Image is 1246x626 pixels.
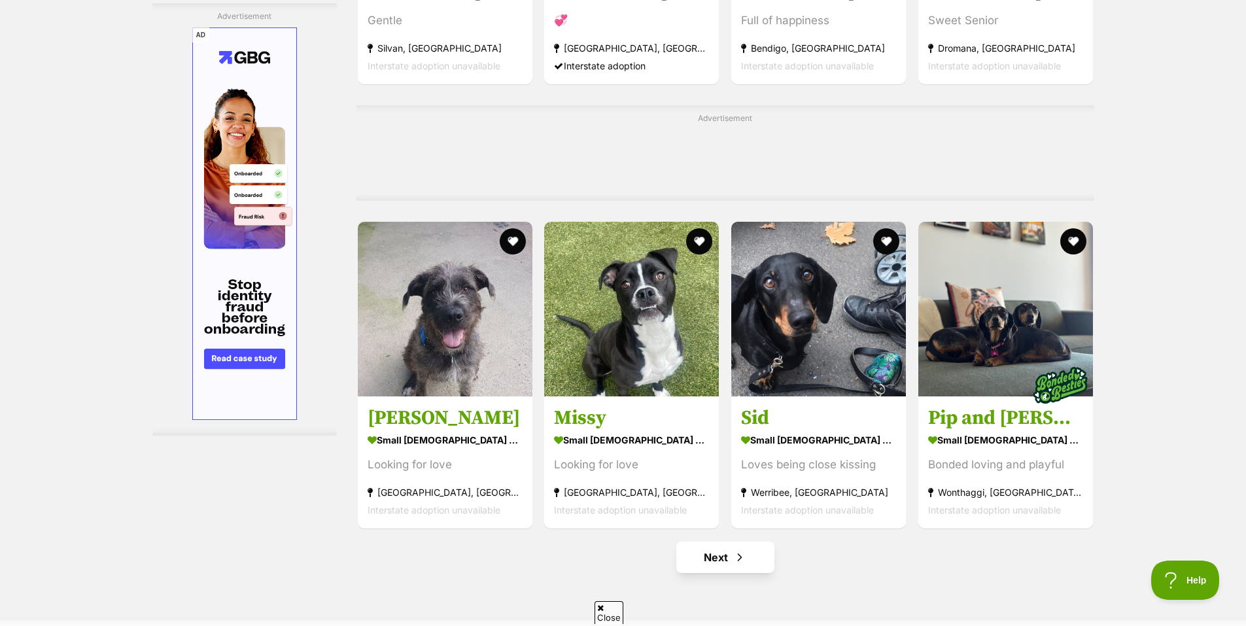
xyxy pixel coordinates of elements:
[368,456,523,474] div: Looking for love
[356,542,1094,573] nav: Pagination
[676,542,774,573] a: Next page
[741,504,874,515] span: Interstate adoption unavailable
[152,3,337,436] div: Advertisement
[928,504,1061,515] span: Interstate adoption unavailable
[368,406,523,430] h3: [PERSON_NAME]
[462,1,475,10] img: iconc.png
[741,12,896,29] div: Full of happiness
[741,60,874,71] span: Interstate adoption unavailable
[554,12,709,29] div: 💞
[554,504,687,515] span: Interstate adoption unavailable
[464,1,475,12] img: consumer-privacy-logo.png
[928,12,1083,29] div: Sweet Senior
[1151,561,1220,600] iframe: Help Scout Beacon - Open
[928,39,1083,57] strong: Dromana, [GEOGRAPHIC_DATA]
[731,222,906,396] img: Sid - Dachshund (Miniature Smooth Haired) Dog
[368,430,523,449] strong: small [DEMOGRAPHIC_DATA] Dog
[356,105,1094,201] div: Advertisement
[741,483,896,501] strong: Werribee, [GEOGRAPHIC_DATA]
[244,422,245,423] iframe: Advertisement
[741,406,896,430] h3: Sid
[873,228,899,254] button: favourite
[554,430,709,449] strong: small [DEMOGRAPHIC_DATA] Dog
[918,222,1093,396] img: Pip and Kevin - Dachshund (Miniature Smooth Haired) Dog
[192,27,209,43] span: AD
[554,456,709,474] div: Looking for love
[499,228,525,254] button: favourite
[741,430,896,449] strong: small [DEMOGRAPHIC_DATA] Dog
[554,483,709,501] strong: [GEOGRAPHIC_DATA], [GEOGRAPHIC_DATA]
[554,39,709,57] strong: [GEOGRAPHIC_DATA], [GEOGRAPHIC_DATA]
[358,222,532,396] img: Sally - Irish Wolfhound Dog
[554,406,709,430] h3: Missy
[358,396,532,529] a: [PERSON_NAME] small [DEMOGRAPHIC_DATA] Dog Looking for love [GEOGRAPHIC_DATA], [GEOGRAPHIC_DATA] ...
[595,601,623,624] span: Close
[1028,353,1093,418] img: bonded besties
[686,228,712,254] button: favourite
[741,39,896,57] strong: Bendigo, [GEOGRAPHIC_DATA]
[1,1,12,12] img: consumer-privacy-logo.png
[741,456,896,474] div: Loves being close kissing
[463,1,476,12] a: Privacy Notification
[544,396,719,529] a: Missy small [DEMOGRAPHIC_DATA] Dog Looking for love [GEOGRAPHIC_DATA], [GEOGRAPHIC_DATA] Intersta...
[368,39,523,57] strong: Silvan, [GEOGRAPHIC_DATA]
[368,60,500,71] span: Interstate adoption unavailable
[1060,228,1086,254] button: favourite
[918,396,1093,529] a: Pip and [PERSON_NAME] small [DEMOGRAPHIC_DATA] Dog Bonded loving and playful Wonthaggi, [GEOGRAPH...
[368,483,523,501] strong: [GEOGRAPHIC_DATA], [GEOGRAPHIC_DATA]
[368,504,500,515] span: Interstate adoption unavailable
[928,483,1083,501] strong: Wonthaggi, [GEOGRAPHIC_DATA]
[928,60,1061,71] span: Interstate adoption unavailable
[544,222,719,396] img: Missy - American Staffordshire Terrier Dog
[731,396,906,529] a: Sid small [DEMOGRAPHIC_DATA] Dog Loves being close kissing Werribee, [GEOGRAPHIC_DATA] Interstate...
[554,57,709,75] div: Interstate adoption
[928,430,1083,449] strong: small [DEMOGRAPHIC_DATA] Dog
[928,456,1083,474] div: Bonded loving and playful
[928,406,1083,430] h3: Pip and [PERSON_NAME]
[368,12,523,29] div: Gentle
